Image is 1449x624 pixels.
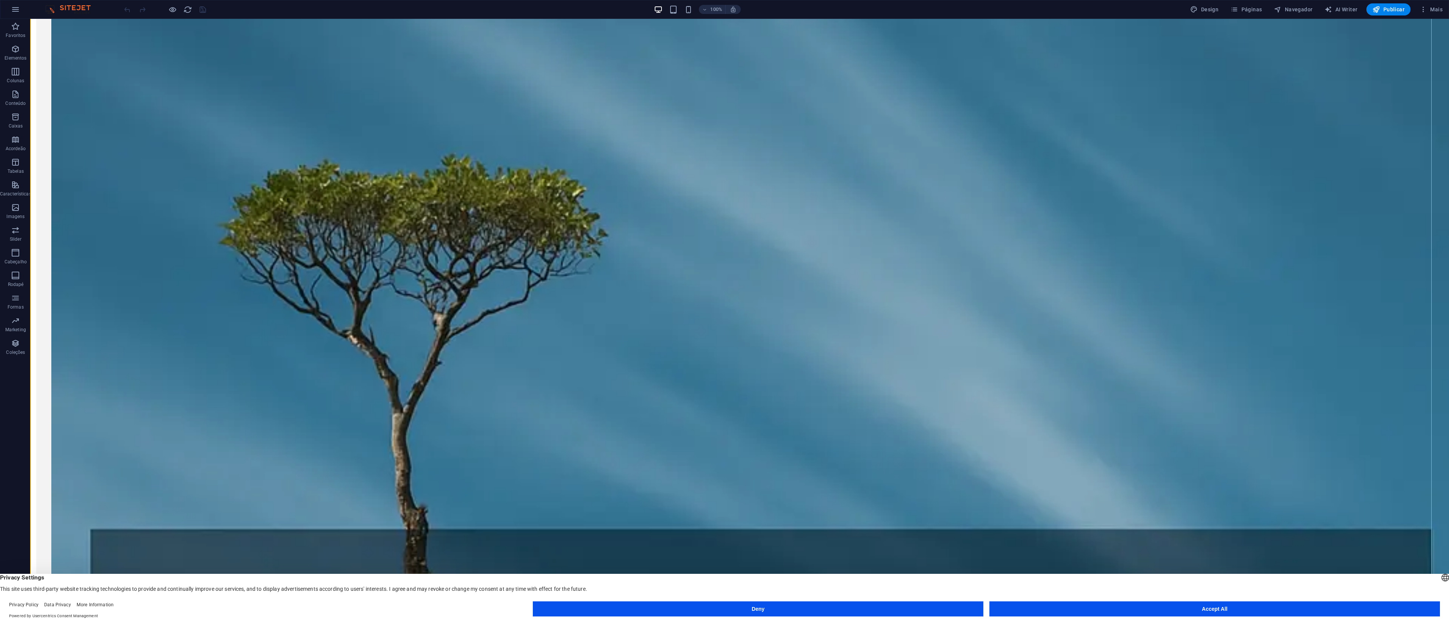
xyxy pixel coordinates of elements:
p: Colunas [7,78,24,84]
h6: 100% [710,5,722,14]
img: Editor Logo [43,5,100,14]
p: Imagens [6,214,25,220]
p: Elementos [5,55,26,61]
span: AI Writer [1324,6,1357,13]
p: Cabeçalho [5,259,27,265]
p: Conteúdo [5,100,26,106]
p: Rodapé [8,281,24,287]
button: Design [1187,3,1221,15]
button: 100% [699,5,726,14]
p: Caixas [9,123,23,129]
i: Recarregar página [183,5,192,14]
button: AI Writer [1321,3,1360,15]
button: Clique aqui para sair do modo de visualização e continuar editando [168,5,177,14]
span: Mais [1420,6,1443,13]
button: Páginas [1227,3,1265,15]
button: Publicar [1366,3,1411,15]
p: Favoritos [6,32,25,38]
span: Design [1190,6,1218,13]
i: Ao redimensionar, ajusta automaticamente o nível de zoom para caber no dispositivo escolhido. [730,6,737,13]
p: Formas [8,304,24,310]
button: Navegador [1271,3,1315,15]
span: Publicar [1372,6,1404,13]
p: Tabelas [8,168,24,174]
span: Páginas [1231,6,1262,13]
p: Slider [10,236,22,242]
p: Marketing [5,327,26,333]
div: Design (Ctrl+Alt+Y) [1187,3,1221,15]
button: reload [183,5,192,14]
span: Navegador [1274,6,1312,13]
p: Acordeão [6,146,26,152]
button: Mais [1417,3,1446,15]
p: Coleções [6,349,25,355]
